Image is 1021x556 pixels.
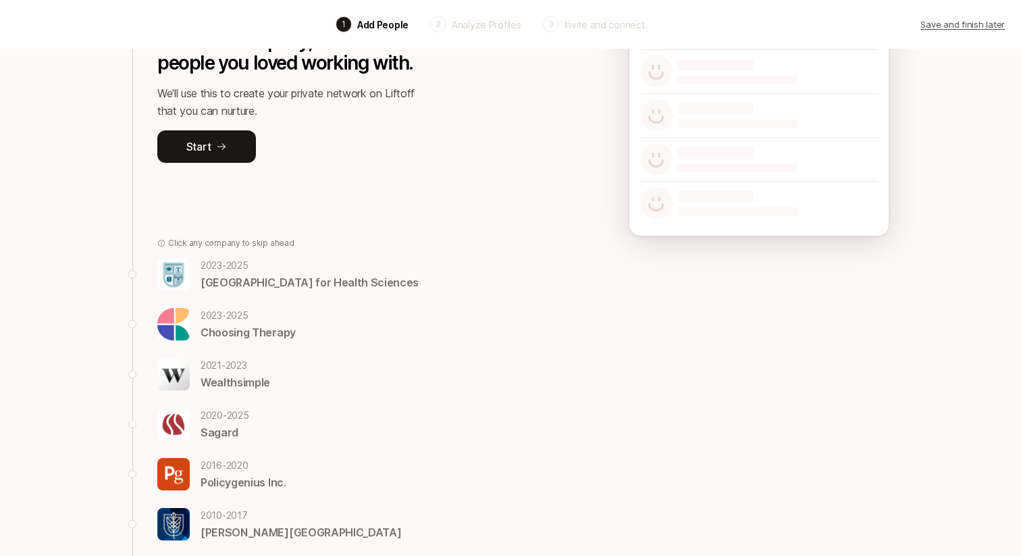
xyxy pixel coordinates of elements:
img: 32414f3b_46bf_4325_bcd8_2176d46bcd40.jpg [157,258,190,290]
p: For each company, tell us the people you loved working with. [157,30,417,74]
img: default-avatar.svg [640,187,673,220]
p: Sagard [201,424,249,441]
img: default-avatar.svg [640,143,673,176]
p: Click any company to skip ahead [168,237,294,249]
img: 6aacc1b1_b667_430a_a6d9_bbbd6c017646.jpg [157,308,190,340]
img: 1ce1c54b_5f51_409d_b1fe_2b09bf05dd6a.jpg [157,508,190,540]
p: 2023 - 2025 [201,307,296,324]
p: [GEOGRAPHIC_DATA] for Health Sciences [201,274,419,291]
p: Choosing Therapy [201,324,296,341]
p: 2016 - 2020 [201,457,286,474]
p: Policygenius Inc. [201,474,286,491]
img: 8f834184_8b6b_4db4_948a_d62eeee2820e.jpg [157,458,190,490]
p: Add People [357,18,409,32]
p: We'll use this to create your private network on Liftoff that you can nurture. [157,84,417,120]
img: default-avatar.svg [640,55,673,88]
p: Wealthsimple [201,374,270,391]
img: 8681bb99_5676_4004_91cf_8601730ce902.jpg [157,408,190,440]
p: 3 [548,18,554,30]
p: 1 [342,18,346,30]
p: 2021 - 2023 [201,357,270,374]
p: 2020 - 2025 [201,407,249,424]
p: Analyze Profiles [452,18,521,32]
p: 2 [436,18,441,30]
p: 2010 - 2017 [201,507,401,524]
button: Start [157,130,256,163]
img: 25637334_e399_429f_baaa_04c07a44e200.jpg [157,358,190,390]
p: 2023 - 2025 [201,257,419,274]
p: Start [186,138,211,155]
img: default-avatar.svg [640,99,673,132]
p: Save and finish later [920,18,1005,31]
p: Invite and connect [565,18,645,32]
p: [PERSON_NAME][GEOGRAPHIC_DATA] [201,524,401,541]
